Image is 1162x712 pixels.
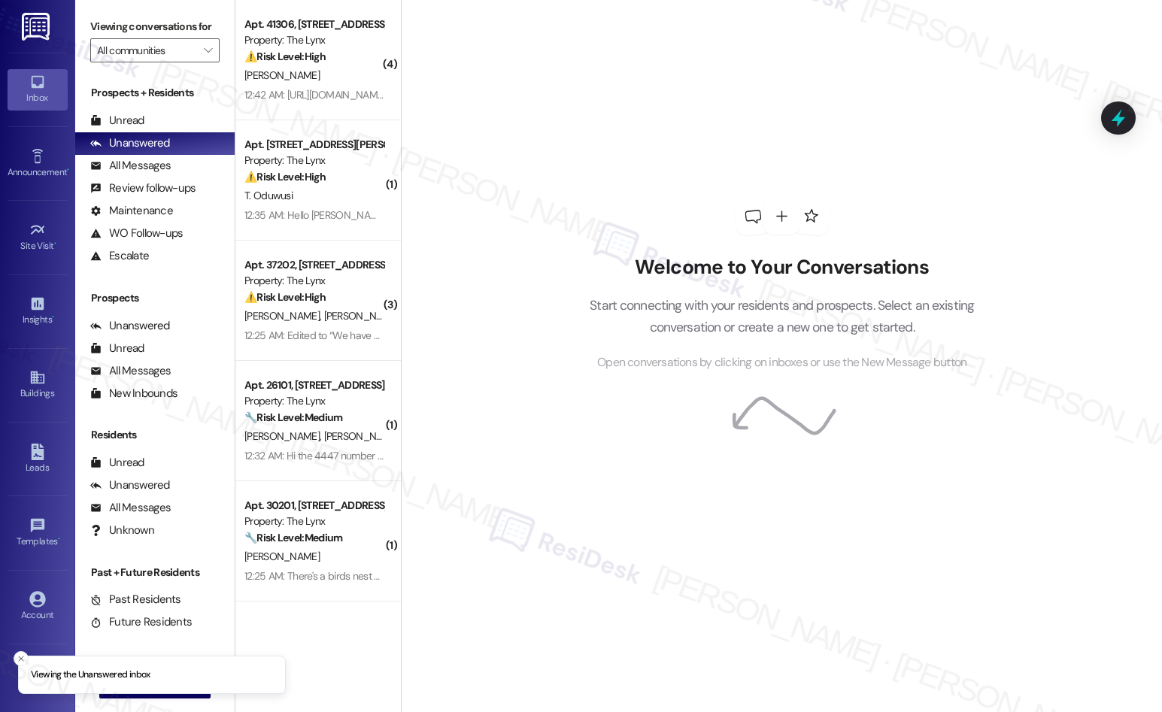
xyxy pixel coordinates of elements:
[97,38,196,62] input: All communities
[244,429,324,443] span: [PERSON_NAME]
[244,273,384,289] div: Property: The Lynx
[244,257,384,273] div: Apt. 37202, [STREET_ADDRESS][PERSON_NAME]
[90,455,144,471] div: Unread
[244,50,326,63] strong: ⚠️ Risk Level: High
[90,614,192,630] div: Future Residents
[244,68,320,82] span: [PERSON_NAME]
[244,309,324,323] span: [PERSON_NAME]
[8,586,68,627] a: Account
[244,170,326,183] strong: ⚠️ Risk Level: High
[90,386,177,401] div: New Inbounds
[75,85,235,101] div: Prospects + Residents
[567,256,997,280] h2: Welcome to Your Conversations
[244,449,582,462] div: 12:32 AM: Hi the 4447 number is not my husband's number it should be 4445
[324,309,399,323] span: [PERSON_NAME]
[90,226,183,241] div: WO Follow-ups
[75,290,235,306] div: Prospects
[90,248,149,264] div: Escalate
[54,238,56,249] span: •
[8,660,68,701] a: Support
[8,217,68,258] a: Site Visit •
[597,353,966,372] span: Open conversations by clicking on inboxes or use the New Message button
[244,411,342,424] strong: 🔧 Risk Level: Medium
[90,15,220,38] label: Viewing conversations for
[90,592,181,607] div: Past Residents
[244,498,384,514] div: Apt. 30201, [STREET_ADDRESS][PERSON_NAME]
[8,69,68,110] a: Inbox
[14,651,29,666] button: Close toast
[244,208,1129,222] div: 12:35 AM: Hello [PERSON_NAME] , my apartment internet went off for over a week now , and I'm not ...
[244,189,293,202] span: T. Oduwusi
[204,44,212,56] i: 
[75,427,235,443] div: Residents
[244,32,384,48] div: Property: The Lynx
[324,429,477,443] span: [PERSON_NAME] [PERSON_NAME]
[90,135,170,151] div: Unanswered
[244,531,342,544] strong: 🔧 Risk Level: Medium
[90,341,144,356] div: Unread
[58,534,60,544] span: •
[8,513,68,553] a: Templates •
[244,377,384,393] div: Apt. 26101, [STREET_ADDRESS][PERSON_NAME]
[8,365,68,405] a: Buildings
[244,550,320,563] span: [PERSON_NAME]
[90,203,173,219] div: Maintenance
[244,17,384,32] div: Apt. 41306, [STREET_ADDRESS][PERSON_NAME]
[244,514,384,529] div: Property: The Lynx
[90,477,170,493] div: Unanswered
[22,13,53,41] img: ResiDesk Logo
[90,363,171,379] div: All Messages
[8,439,68,480] a: Leads
[8,291,68,332] a: Insights •
[244,569,962,583] div: 12:25 AM: There's a birds nest on my building that is empty now. The birds left their poop everyw...
[244,137,384,153] div: Apt. [STREET_ADDRESS][PERSON_NAME]
[244,393,384,409] div: Property: The Lynx
[244,153,384,168] div: Property: The Lynx
[52,312,54,323] span: •
[90,113,144,129] div: Unread
[31,668,150,682] p: Viewing the Unanswered inbox
[67,165,69,175] span: •
[567,295,997,338] p: Start connecting with your residents and prospects. Select an existing conversation or create a n...
[75,565,235,580] div: Past + Future Residents
[244,88,385,101] div: 12:42 AM: [URL][DOMAIN_NAME]
[90,180,196,196] div: Review follow-ups
[90,523,154,538] div: Unknown
[90,500,171,516] div: All Messages
[244,290,326,304] strong: ⚠️ Risk Level: High
[90,318,170,334] div: Unanswered
[90,158,171,174] div: All Messages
